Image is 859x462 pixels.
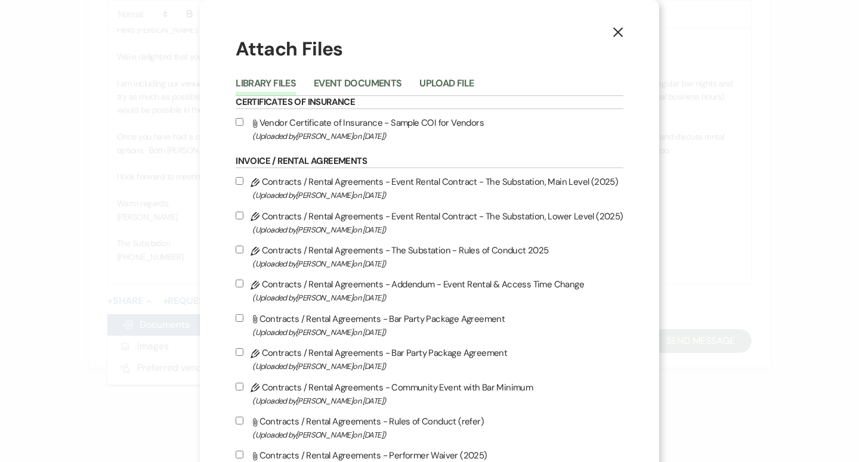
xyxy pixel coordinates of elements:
[236,155,623,168] h6: Invoice / Rental Agreements
[252,359,623,373] span: (Uploaded by [PERSON_NAME] on [DATE] )
[236,414,623,442] label: Contracts / Rental Agreements - Rules of Conduct (refer)
[252,223,623,237] span: (Uploaded by [PERSON_NAME] on [DATE] )
[236,277,623,305] label: Contracts / Rental Agreements - Addendum - Event Rental & Access Time Change
[236,417,243,424] input: Contracts / Rental Agreements - Rules of Conduct (refer)(Uploaded by[PERSON_NAME]on [DATE])
[252,291,623,305] span: (Uploaded by [PERSON_NAME] on [DATE] )
[236,280,243,287] input: Contracts / Rental Agreements - Addendum - Event Rental & Access Time Change(Uploaded by[PERSON_N...
[252,257,623,271] span: (Uploaded by [PERSON_NAME] on [DATE] )
[236,314,243,322] input: Contracts / Rental Agreements - Bar Party Package Agreement(Uploaded by[PERSON_NAME]on [DATE])
[314,79,401,95] button: Event Documents
[236,246,243,253] input: Contracts / Rental Agreements - The Substation - Rules of Conduct 2025(Uploaded by[PERSON_NAME]on...
[252,188,623,202] span: (Uploaded by [PERSON_NAME] on [DATE] )
[236,115,623,143] label: Vendor Certificate of Insurance - Sample COI for Vendors
[236,348,243,356] input: Contracts / Rental Agreements - Bar Party Package Agreement(Uploaded by[PERSON_NAME]on [DATE])
[236,451,243,458] input: Contracts / Rental Agreements - Performer Waiver (2025)(Uploaded by[PERSON_NAME]on [DATE])
[236,209,623,237] label: Contracts / Rental Agreements - Event Rental Contract - The Substation, Lower Level (2025)
[236,380,623,408] label: Contracts / Rental Agreements - Community Event with Bar Minimum
[236,311,623,339] label: Contracts / Rental Agreements - Bar Party Package Agreement
[236,212,243,219] input: Contracts / Rental Agreements - Event Rental Contract - The Substation, Lower Level (2025)(Upload...
[236,79,296,95] button: Library Files
[419,79,474,95] button: Upload File
[252,325,623,339] span: (Uploaded by [PERSON_NAME] on [DATE] )
[236,383,243,390] input: Contracts / Rental Agreements - Community Event with Bar Minimum(Uploaded by[PERSON_NAME]on [DATE])
[236,177,243,185] input: Contracts / Rental Agreements - Event Rental Contract - The Substation, Main Level (2025)(Uploade...
[236,96,623,109] h6: Certificates of Insurance
[252,394,623,408] span: (Uploaded by [PERSON_NAME] on [DATE] )
[236,118,243,126] input: Vendor Certificate of Insurance - Sample COI for Vendors(Uploaded by[PERSON_NAME]on [DATE])
[236,345,623,373] label: Contracts / Rental Agreements - Bar Party Package Agreement
[236,243,623,271] label: Contracts / Rental Agreements - The Substation - Rules of Conduct 2025
[236,36,623,63] h1: Attach Files
[252,428,623,442] span: (Uploaded by [PERSON_NAME] on [DATE] )
[236,174,623,202] label: Contracts / Rental Agreements - Event Rental Contract - The Substation, Main Level (2025)
[252,129,623,143] span: (Uploaded by [PERSON_NAME] on [DATE] )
